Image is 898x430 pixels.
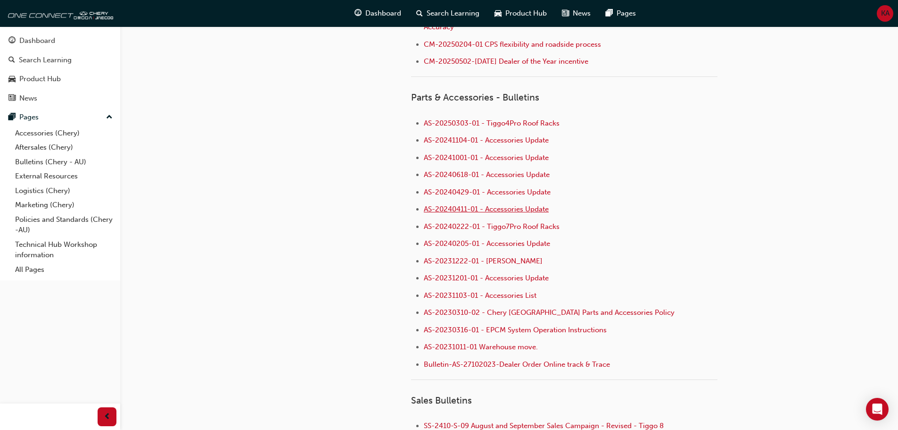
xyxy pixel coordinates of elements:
[562,8,569,19] span: news-icon
[598,4,643,23] a: pages-iconPages
[8,56,15,65] span: search-icon
[881,8,890,19] span: KA
[424,257,543,265] a: AS-20231222-01 - [PERSON_NAME]
[11,126,116,141] a: Accessories (Chery)
[427,8,479,19] span: Search Learning
[424,360,610,369] a: Bulletin-AS-27102023-Dealer Order Online track & Trace
[424,326,607,334] a: AS-20230316-01 - EPCM System Operation Instructions
[347,4,409,23] a: guage-iconDashboard
[573,8,591,19] span: News
[4,32,116,50] a: Dashboard
[424,136,549,144] a: AS-20241104-01 - Accessories Update
[11,140,116,155] a: Aftersales (Chery)
[365,8,401,19] span: Dashboard
[409,4,487,23] a: search-iconSearch Learning
[19,55,72,66] div: Search Learning
[424,291,536,300] a: AS-20231103-01 - Accessories List
[104,411,111,423] span: prev-icon
[11,169,116,184] a: External Resources
[11,184,116,198] a: Logistics (Chery)
[11,198,116,212] a: Marketing (Chery)
[424,119,560,127] a: AS-20250303-01 - Tiggo4Pro Roof Racks
[424,422,664,430] a: SS-2410-S-09 August and September Sales Campaign - Revised - Tiggo 8
[411,92,539,103] span: Parts & Accessories - Bulletins
[106,111,113,124] span: up-icon
[11,237,116,262] a: Technical Hub Workshop information
[424,153,549,162] a: AS-20241001-01 - Accessories Update
[8,75,16,84] span: car-icon
[424,188,551,196] a: AS-20240429-01 - Accessories Update
[617,8,636,19] span: Pages
[4,51,116,69] a: Search Learning
[19,112,39,123] div: Pages
[424,274,549,282] a: AS-20231201-01 - Accessories Update
[494,8,502,19] span: car-icon
[4,109,116,126] button: Pages
[4,30,116,109] button: DashboardSearch LearningProduct HubNews
[5,4,113,23] img: oneconnect
[19,74,61,84] div: Product Hub
[424,205,549,213] a: AS-20240411-01 - Accessories Update
[554,4,598,23] a: news-iconNews
[11,212,116,237] a: Policies and Standards (Chery -AU)
[411,395,472,406] span: Sales Bulletins
[8,37,16,45] span: guage-icon
[354,8,362,19] span: guage-icon
[424,222,560,231] a: AS-20240222-01 - Tiggo7Pro Roof Racks
[8,94,16,103] span: news-icon
[487,4,554,23] a: car-iconProduct Hub
[424,170,550,179] a: AS-20240618-01 - Accessories Update
[4,90,116,107] a: News
[424,239,550,248] a: AS-20240205-01 - Accessories Update
[877,5,893,22] button: KA
[424,308,675,317] a: AS-20230310-02 - Chery [GEOGRAPHIC_DATA] Parts and Accessories Policy
[19,35,55,46] div: Dashboard
[424,343,538,351] a: AS-20231011-01 Warehouse move.
[424,40,601,49] a: CM-20250204-01 CPS flexibility and roadside process
[11,155,116,169] a: Bulletins (Chery - AU)
[606,8,613,19] span: pages-icon
[866,398,889,421] div: Open Intercom Messenger
[416,8,423,19] span: search-icon
[424,57,588,66] a: CM-20250502-[DATE] Dealer of the Year incentive
[11,262,116,277] a: All Pages
[19,93,37,104] div: News
[8,113,16,122] span: pages-icon
[505,8,547,19] span: Product Hub
[4,70,116,88] a: Product Hub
